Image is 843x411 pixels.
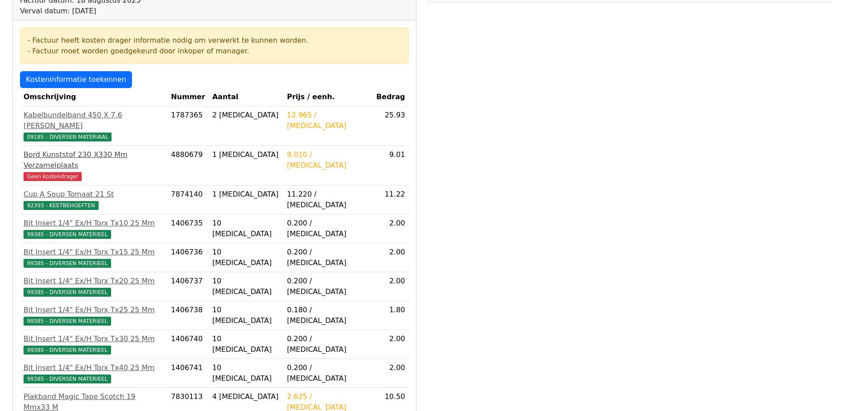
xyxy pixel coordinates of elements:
[212,247,280,268] div: 10 [MEDICAL_DATA]
[24,172,82,181] span: Geen kostendrager
[24,218,164,239] a: Bit Insert 1/4" Ex/H Torx Tx10 25 Mm99385 - DIVERSEN MATERIEEL
[20,71,132,88] a: Kosteninformatie toekennen
[24,133,112,141] span: 09185 - DIVERSEN MATERIAAL
[24,363,164,373] div: Bit Insert 1/4" Ex/H Torx Tx40 25 Mm
[24,259,111,268] span: 99385 - DIVERSEN MATERIEEL
[24,149,164,181] a: Bord Kunststof 230 X330 Mm VerzamelplaatsGeen kostendrager
[212,363,280,384] div: 10 [MEDICAL_DATA]
[24,305,164,315] div: Bit Insert 1/4" Ex/H Torx Tx25 25 Mm
[287,276,369,297] div: 0.200 / [MEDICAL_DATA]
[168,185,209,214] td: 7874140
[24,276,164,286] div: Bit Insert 1/4" Ex/H Torx Tx20 25 Mm
[212,276,280,297] div: 10 [MEDICAL_DATA]
[373,301,409,330] td: 1.80
[168,88,209,106] th: Nummer
[209,88,284,106] th: Aantal
[24,334,164,344] div: Bit Insert 1/4" Ex/H Torx Tx30 25 Mm
[287,363,369,384] div: 0.200 / [MEDICAL_DATA]
[24,276,164,297] a: Bit Insert 1/4" Ex/H Torx Tx20 25 Mm99385 - DIVERSEN MATERIEEL
[287,149,369,171] div: 9.010 / [MEDICAL_DATA]
[24,346,111,355] span: 99385 - DIVERSEN MATERIEEL
[373,330,409,359] td: 2.00
[212,305,280,326] div: 10 [MEDICAL_DATA]
[24,363,164,384] a: Bit Insert 1/4" Ex/H Torx Tx40 25 Mm99385 - DIVERSEN MATERIEEL
[24,288,111,297] span: 99385 - DIVERSEN MATERIEEL
[24,305,164,326] a: Bit Insert 1/4" Ex/H Torx Tx25 25 Mm99385 - DIVERSEN MATERIEEL
[212,149,280,160] div: 1 [MEDICAL_DATA]
[373,106,409,146] td: 25.93
[212,189,280,200] div: 1 [MEDICAL_DATA]
[373,185,409,214] td: 11.22
[373,243,409,272] td: 2.00
[168,301,209,330] td: 1406738
[20,6,280,16] div: Verval datum: [DATE]
[168,146,209,185] td: 4880679
[287,305,369,326] div: 0.180 / [MEDICAL_DATA]
[287,110,369,131] div: 12.965 / [MEDICAL_DATA]
[287,218,369,239] div: 0.200 / [MEDICAL_DATA]
[168,214,209,243] td: 1406735
[287,247,369,268] div: 0.200 / [MEDICAL_DATA]
[373,146,409,185] td: 9.01
[212,391,280,402] div: 4 [MEDICAL_DATA]
[28,35,401,46] div: - Factuur heeft kosten drager informatie nodig om verwerkt te kunnen worden.
[24,189,164,210] a: Cup A Soup Tomaat 21 St92393 - KEETBEHOEFTEN
[168,330,209,359] td: 1406740
[28,46,401,56] div: - Factuur moet worden goedgekeurd door inkoper of manager.
[24,247,164,268] a: Bit Insert 1/4" Ex/H Torx Tx15 25 Mm99385 - DIVERSEN MATERIEEL
[24,247,164,258] div: Bit Insert 1/4" Ex/H Torx Tx15 25 Mm
[287,334,369,355] div: 0.200 / [MEDICAL_DATA]
[168,106,209,146] td: 1787365
[24,189,164,200] div: Cup A Soup Tomaat 21 St
[168,359,209,388] td: 1406741
[284,88,373,106] th: Prijs / eenh.
[24,149,164,171] div: Bord Kunststof 230 X330 Mm Verzamelplaats
[287,189,369,210] div: 11.220 / [MEDICAL_DATA]
[24,110,164,131] div: Kabelbundelband 450 X 7,6 [PERSON_NAME]
[24,230,111,239] span: 99385 - DIVERSEN MATERIEEL
[24,110,164,142] a: Kabelbundelband 450 X 7,6 [PERSON_NAME]09185 - DIVERSEN MATERIAAL
[20,88,168,106] th: Omschrijving
[212,334,280,355] div: 10 [MEDICAL_DATA]
[168,272,209,301] td: 1406737
[373,88,409,106] th: Bedrag
[24,334,164,355] a: Bit Insert 1/4" Ex/H Torx Tx30 25 Mm99385 - DIVERSEN MATERIEEL
[24,375,111,383] span: 99385 - DIVERSEN MATERIEEL
[24,218,164,229] div: Bit Insert 1/4" Ex/H Torx Tx10 25 Mm
[212,218,280,239] div: 10 [MEDICAL_DATA]
[24,201,99,210] span: 92393 - KEETBEHOEFTEN
[212,110,280,121] div: 2 [MEDICAL_DATA]
[373,272,409,301] td: 2.00
[24,317,111,326] span: 99385 - DIVERSEN MATERIEEL
[373,359,409,388] td: 2.00
[373,214,409,243] td: 2.00
[168,243,209,272] td: 1406736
